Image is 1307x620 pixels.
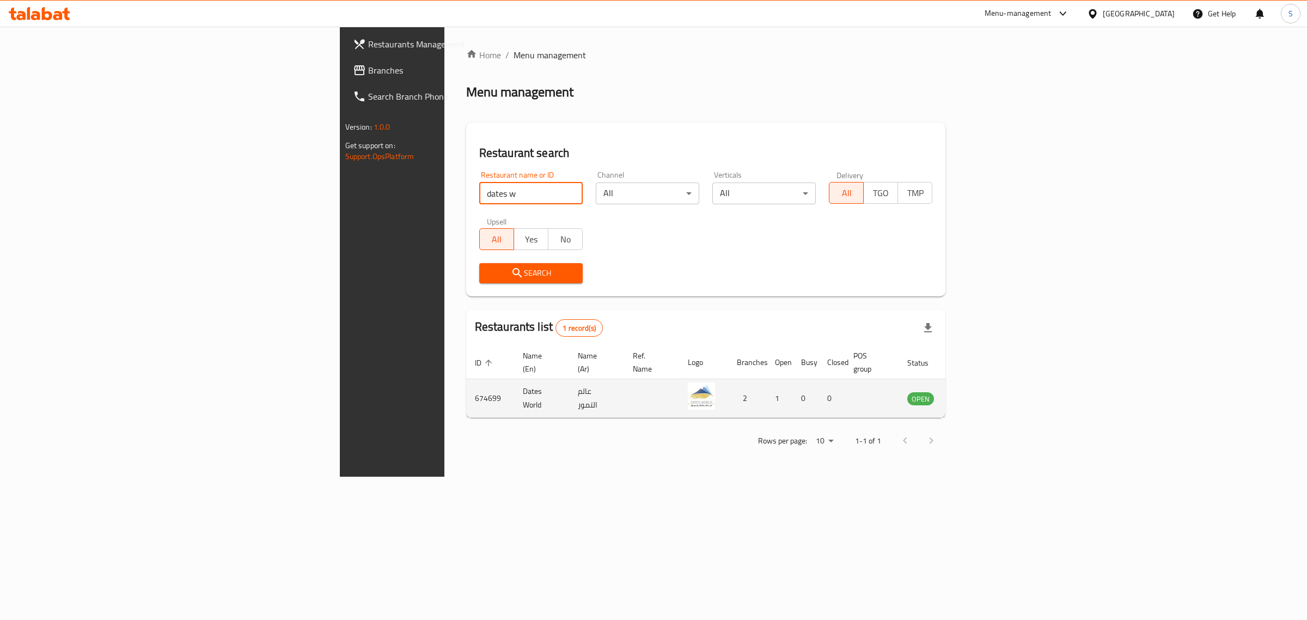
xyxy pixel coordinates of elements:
span: Status [907,356,943,369]
button: TMP [897,182,932,204]
button: Yes [514,228,548,250]
th: Logo [679,346,728,379]
table: enhanced table [466,346,993,418]
img: Dates World [688,382,715,410]
button: Search [479,263,583,283]
span: S [1288,8,1293,20]
th: Closed [819,346,845,379]
span: All [834,185,859,201]
span: No [553,232,578,247]
input: Search for restaurant name or ID.. [479,183,583,204]
h2: Menu management [466,83,573,101]
span: 1 record(s) [556,323,602,333]
label: Delivery [836,171,864,179]
div: Rows per page: [811,433,838,449]
td: 0 [792,379,819,418]
h2: Restaurants list [475,319,603,337]
td: عالم التمور [569,379,624,418]
th: Open [766,346,792,379]
div: All [712,183,816,204]
th: Busy [792,346,819,379]
span: Ref. Name [633,349,666,375]
div: Total records count [555,319,603,337]
span: TGO [868,185,894,201]
div: Menu-management [985,7,1052,20]
span: Search [488,266,574,280]
span: Name (En) [523,349,556,375]
span: POS group [853,349,885,375]
td: 0 [819,379,845,418]
span: ID [475,356,496,369]
span: All [484,232,510,247]
button: No [548,228,583,250]
a: Branches [344,57,558,83]
div: Export file [915,315,941,341]
div: OPEN [907,392,934,405]
a: Search Branch Phone [344,83,558,110]
div: All [596,183,699,204]
button: TGO [863,182,898,204]
button: All [829,182,864,204]
a: Restaurants Management [344,31,558,57]
h2: Restaurant search [479,145,933,161]
span: OPEN [907,393,934,405]
p: Rows per page: [758,434,807,448]
a: Support.OpsPlatform [345,149,414,163]
p: 1-1 of 1 [855,434,881,448]
label: Upsell [487,217,507,225]
span: Get support on: [345,138,395,153]
span: 1.0.0 [374,120,390,134]
span: Name (Ar) [578,349,611,375]
div: [GEOGRAPHIC_DATA] [1103,8,1175,20]
span: Version: [345,120,372,134]
span: Restaurants Management [368,38,549,51]
th: Branches [728,346,766,379]
span: Yes [518,232,544,247]
button: All [479,228,514,250]
span: TMP [902,185,928,201]
td: 1 [766,379,792,418]
td: 2 [728,379,766,418]
span: Search Branch Phone [368,90,549,103]
span: Branches [368,64,549,77]
nav: breadcrumb [466,48,946,62]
